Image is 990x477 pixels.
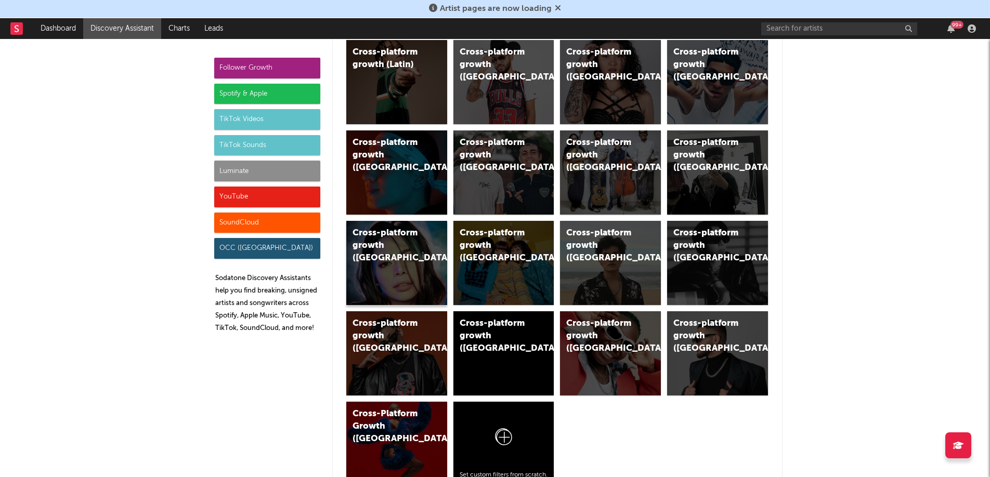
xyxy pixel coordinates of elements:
[566,46,637,84] div: Cross-platform growth ([GEOGRAPHIC_DATA])
[673,227,744,264] div: Cross-platform growth ([GEOGRAPHIC_DATA])
[215,272,320,335] p: Sodatone Discovery Assistants help you find breaking, unsigned artists and songwriters across Spo...
[346,311,447,395] a: Cross-platform growth ([GEOGRAPHIC_DATA])
[460,317,530,355] div: Cross-platform growth ([GEOGRAPHIC_DATA]/[GEOGRAPHIC_DATA]/[GEOGRAPHIC_DATA])
[214,58,320,78] div: Follower Growth
[33,18,83,39] a: Dashboard
[950,21,963,29] div: 99 +
[460,46,530,84] div: Cross-platform growth ([GEOGRAPHIC_DATA])
[460,137,530,174] div: Cross-platform growth ([GEOGRAPHIC_DATA])
[560,221,661,305] a: Cross-platform growth ([GEOGRAPHIC_DATA])
[353,46,423,71] div: Cross-platform growth (Latin)
[214,238,320,259] div: OCC ([GEOGRAPHIC_DATA])
[667,130,768,215] a: Cross-platform growth ([GEOGRAPHIC_DATA])
[667,311,768,395] a: Cross-platform growth ([GEOGRAPHIC_DATA])
[667,221,768,305] a: Cross-platform growth ([GEOGRAPHIC_DATA])
[440,5,552,13] span: Artist pages are now loading
[761,22,917,35] input: Search for artists
[460,227,530,264] div: Cross-platform growth ([GEOGRAPHIC_DATA])
[566,137,637,174] div: Cross-platform growth ([GEOGRAPHIC_DATA])
[83,18,161,39] a: Discovery Assistant
[673,317,744,355] div: Cross-platform growth ([GEOGRAPHIC_DATA])
[555,5,561,13] span: Dismiss
[214,213,320,233] div: SoundCloud
[214,187,320,207] div: YouTube
[453,130,554,215] a: Cross-platform growth ([GEOGRAPHIC_DATA])
[667,40,768,124] a: Cross-platform growth ([GEOGRAPHIC_DATA])
[566,227,637,264] div: Cross-platform growth ([GEOGRAPHIC_DATA])
[353,317,423,355] div: Cross-platform growth ([GEOGRAPHIC_DATA])
[214,135,320,156] div: TikTok Sounds
[453,311,554,395] a: Cross-platform growth ([GEOGRAPHIC_DATA]/[GEOGRAPHIC_DATA]/[GEOGRAPHIC_DATA])
[353,227,423,264] div: Cross-platform growth ([GEOGRAPHIC_DATA])
[346,130,447,215] a: Cross-platform growth ([GEOGRAPHIC_DATA])
[214,109,320,130] div: TikTok Videos
[453,221,554,305] a: Cross-platform growth ([GEOGRAPHIC_DATA])
[673,137,744,174] div: Cross-platform growth ([GEOGRAPHIC_DATA])
[560,40,661,124] a: Cross-platform growth ([GEOGRAPHIC_DATA])
[214,161,320,181] div: Luminate
[197,18,230,39] a: Leads
[161,18,197,39] a: Charts
[566,317,637,355] div: Cross-platform growth ([GEOGRAPHIC_DATA])
[346,40,447,124] a: Cross-platform growth (Latin)
[560,311,661,395] a: Cross-platform growth ([GEOGRAPHIC_DATA])
[673,46,744,84] div: Cross-platform growth ([GEOGRAPHIC_DATA])
[453,40,554,124] a: Cross-platform growth ([GEOGRAPHIC_DATA])
[560,130,661,215] a: Cross-platform growth ([GEOGRAPHIC_DATA])
[353,408,423,445] div: Cross-Platform Growth ([GEOGRAPHIC_DATA])
[947,24,955,33] button: 99+
[346,221,447,305] a: Cross-platform growth ([GEOGRAPHIC_DATA])
[214,84,320,104] div: Spotify & Apple
[353,137,423,174] div: Cross-platform growth ([GEOGRAPHIC_DATA])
